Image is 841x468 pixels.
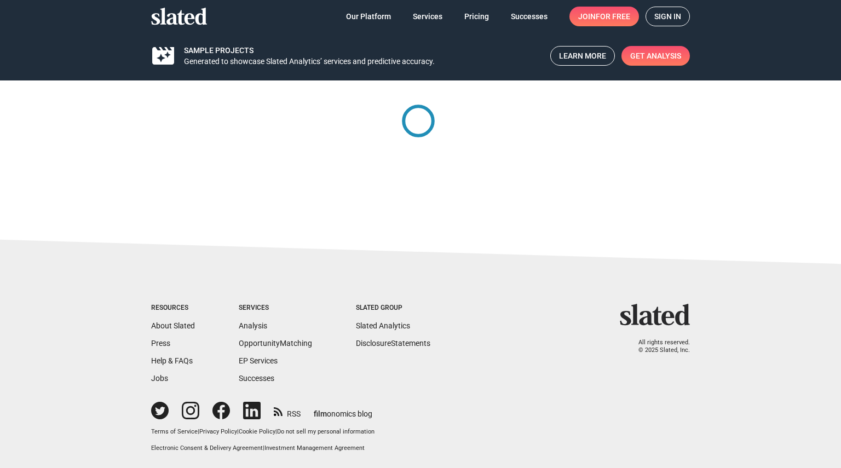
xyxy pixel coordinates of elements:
[239,321,267,330] a: Analysis
[239,356,278,365] a: EP Services
[559,47,606,65] span: Learn More
[239,428,275,435] a: Cookie Policy
[151,374,168,383] a: Jobs
[274,402,301,419] a: RSS
[239,304,312,313] div: Services
[239,374,274,383] a: Successes
[150,49,176,62] mat-icon: movie_filter
[578,7,630,26] span: Join
[630,46,681,66] span: Get Analysis
[621,46,690,66] a: Get Analysis
[184,56,542,67] div: Generated to showcase Slated Analytics’ services and predictive accuracy.
[314,409,327,418] span: film
[356,304,430,313] div: Slated Group
[569,7,639,26] a: Joinfor free
[356,321,410,330] a: Slated Analytics
[550,46,615,66] a: Learn More
[277,428,375,436] button: Do not sell my personal information
[314,400,372,419] a: filmonomics blog
[199,428,237,435] a: Privacy Policy
[464,7,489,26] span: Pricing
[151,356,193,365] a: Help & FAQs
[456,7,498,26] a: Pricing
[237,428,239,435] span: |
[596,7,630,26] span: for free
[337,7,400,26] a: Our Platform
[275,428,277,435] span: |
[511,7,548,26] span: Successes
[404,7,451,26] a: Services
[184,43,542,56] div: Sample Projects
[263,444,264,452] span: |
[627,339,690,355] p: All rights reserved. © 2025 Slated, Inc.
[151,444,263,452] a: Electronic Consent & Delivery Agreement
[151,339,170,348] a: Press
[654,7,681,26] span: Sign in
[151,304,195,313] div: Resources
[264,444,365,452] a: Investment Management Agreement
[356,339,430,348] a: DisclosureStatements
[502,7,556,26] a: Successes
[646,7,690,26] a: Sign in
[151,321,195,330] a: About Slated
[413,7,442,26] span: Services
[151,428,198,435] a: Terms of Service
[346,7,391,26] span: Our Platform
[198,428,199,435] span: |
[239,339,312,348] a: OpportunityMatching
